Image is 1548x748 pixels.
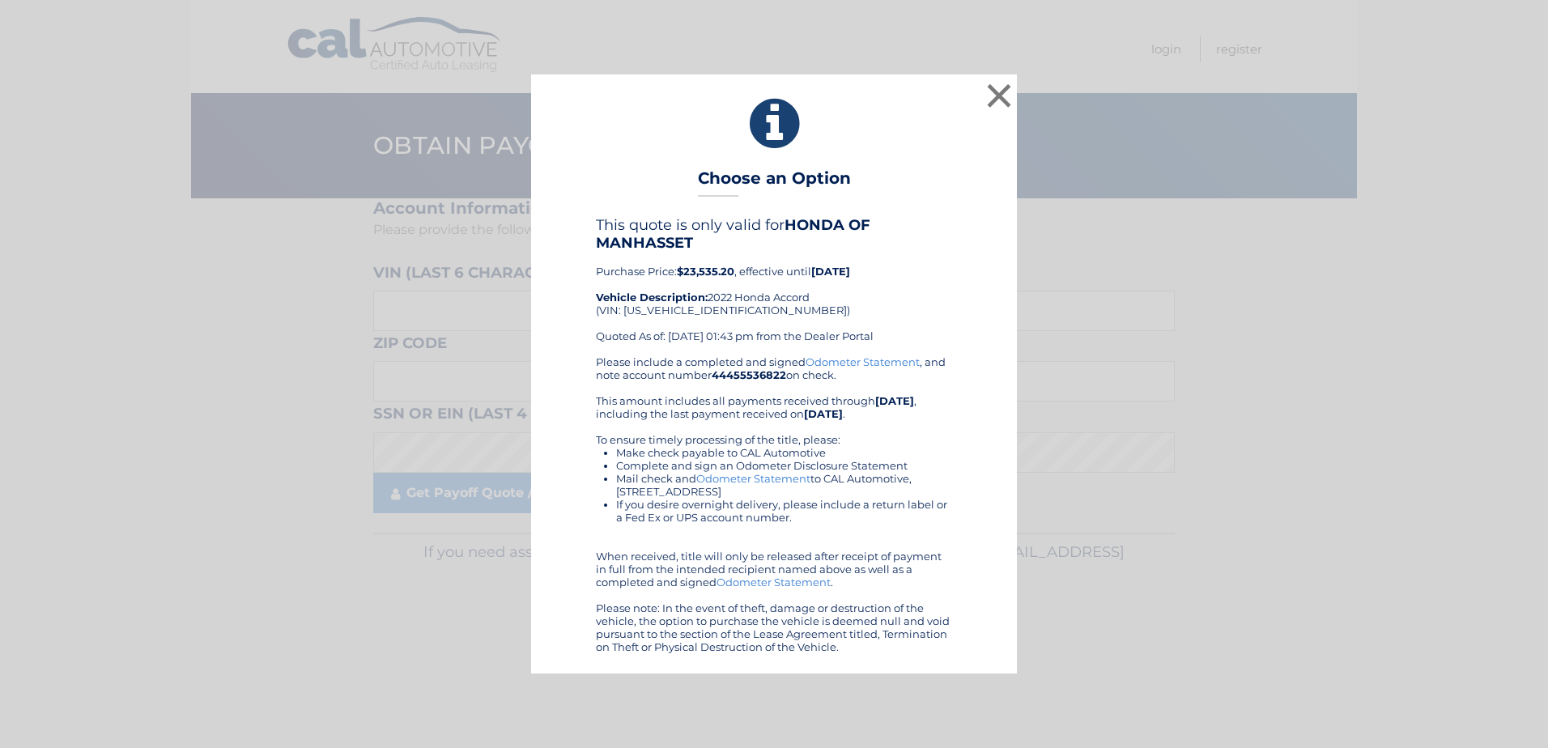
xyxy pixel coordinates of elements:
h3: Choose an Option [698,168,851,197]
div: Please include a completed and signed , and note account number on check. This amount includes al... [596,355,952,653]
li: Make check payable to CAL Automotive [616,446,952,459]
li: Complete and sign an Odometer Disclosure Statement [616,459,952,472]
b: [DATE] [875,394,914,407]
b: HONDA OF MANHASSET [596,216,870,252]
strong: Vehicle Description: [596,291,708,304]
div: Purchase Price: , effective until 2022 Honda Accord (VIN: [US_VEHICLE_IDENTIFICATION_NUMBER]) Quo... [596,216,952,355]
a: Odometer Statement [717,576,831,589]
b: $23,535.20 [677,265,734,278]
b: [DATE] [804,407,843,420]
b: [DATE] [811,265,850,278]
b: 44455536822 [712,368,786,381]
a: Odometer Statement [696,472,810,485]
li: Mail check and to CAL Automotive, [STREET_ADDRESS] [616,472,952,498]
h4: This quote is only valid for [596,216,952,252]
a: Odometer Statement [806,355,920,368]
li: If you desire overnight delivery, please include a return label or a Fed Ex or UPS account number. [616,498,952,524]
button: × [983,79,1015,112]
